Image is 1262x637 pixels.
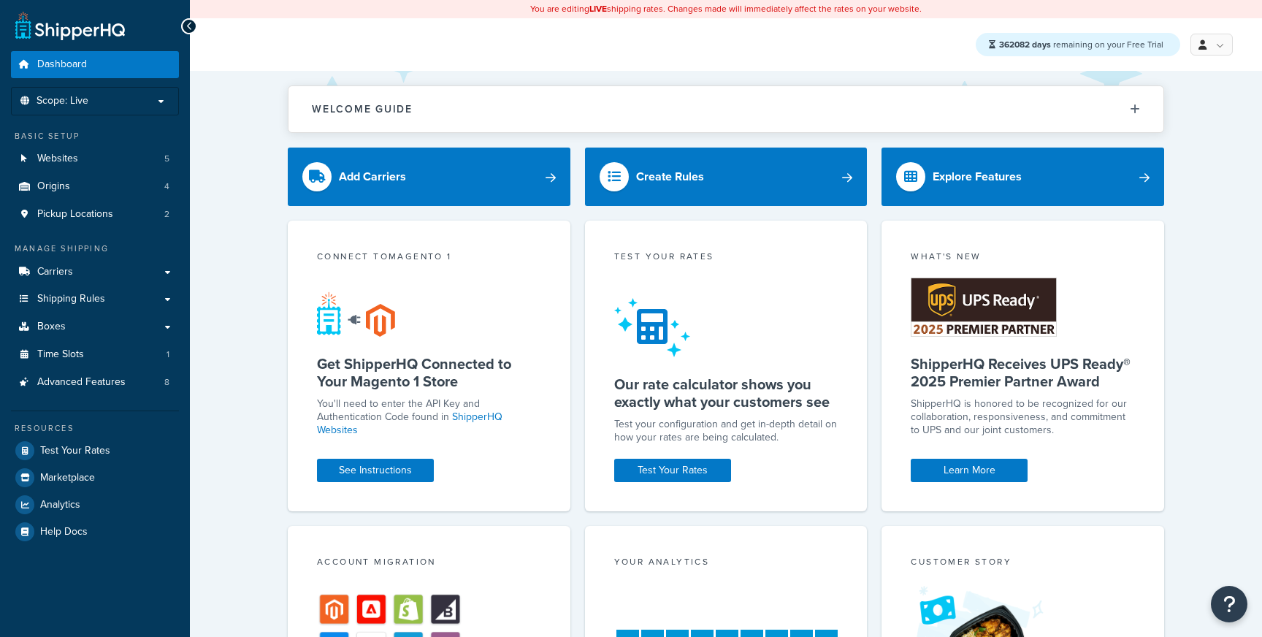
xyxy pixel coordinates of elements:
[11,313,179,340] a: Boxes
[37,153,78,165] span: Websites
[11,145,179,172] a: Websites5
[11,492,179,518] a: Analytics
[317,397,541,437] p: You'll need to enter the API Key and Authentication Code found in
[312,104,413,115] h2: Welcome Guide
[37,348,84,361] span: Time Slots
[11,259,179,286] a: Carriers
[167,348,169,361] span: 1
[11,369,179,396] a: Advanced Features8
[164,376,169,389] span: 8
[614,459,731,482] a: Test Your Rates
[164,180,169,193] span: 4
[11,438,179,464] a: Test Your Rates
[614,555,838,572] div: Your Analytics
[911,459,1028,482] a: Learn More
[40,526,88,538] span: Help Docs
[317,409,502,438] a: ShipperHQ Websites
[11,130,179,142] div: Basic Setup
[37,321,66,333] span: Boxes
[589,2,607,15] b: LIVE
[317,355,541,390] h5: Get ShipperHQ Connected to Your Magento 1 Store
[317,459,434,482] a: See Instructions
[911,555,1135,572] div: Customer Story
[288,148,570,206] a: Add Carriers
[37,180,70,193] span: Origins
[11,243,179,255] div: Manage Shipping
[911,397,1135,437] p: ShipperHQ is honored to be recognized for our collaboration, responsiveness, and commitment to UP...
[37,95,88,107] span: Scope: Live
[40,499,80,511] span: Analytics
[614,250,838,267] div: Test your rates
[933,167,1022,187] div: Explore Features
[585,148,868,206] a: Create Rules
[164,208,169,221] span: 2
[339,167,406,187] div: Add Carriers
[999,38,1051,51] strong: 362082 days
[37,376,126,389] span: Advanced Features
[11,286,179,313] a: Shipping Rules
[11,173,179,200] a: Origins4
[614,375,838,411] h5: Our rate calculator shows you exactly what your customers see
[37,208,113,221] span: Pickup Locations
[164,153,169,165] span: 5
[317,250,541,267] div: Connect to Magento 1
[11,173,179,200] li: Origins
[11,369,179,396] li: Advanced Features
[11,341,179,368] li: Time Slots
[37,266,73,278] span: Carriers
[999,38,1163,51] span: remaining on your Free Trial
[11,201,179,228] a: Pickup Locations2
[37,58,87,71] span: Dashboard
[911,250,1135,267] div: What's New
[911,355,1135,390] h5: ShipperHQ Receives UPS Ready® 2025 Premier Partner Award
[40,472,95,484] span: Marketplace
[11,519,179,545] a: Help Docs
[11,465,179,491] a: Marketplace
[317,291,395,337] img: connect-shq-magento-24cdf84b.svg
[37,293,105,305] span: Shipping Rules
[1211,586,1247,622] button: Open Resource Center
[288,86,1163,132] button: Welcome Guide
[614,418,838,444] div: Test your configuration and get in-depth detail on how your rates are being calculated.
[882,148,1164,206] a: Explore Features
[11,422,179,435] div: Resources
[11,51,179,78] a: Dashboard
[11,341,179,368] a: Time Slots1
[11,145,179,172] li: Websites
[11,201,179,228] li: Pickup Locations
[40,445,110,457] span: Test Your Rates
[317,555,541,572] div: Account Migration
[636,167,704,187] div: Create Rules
